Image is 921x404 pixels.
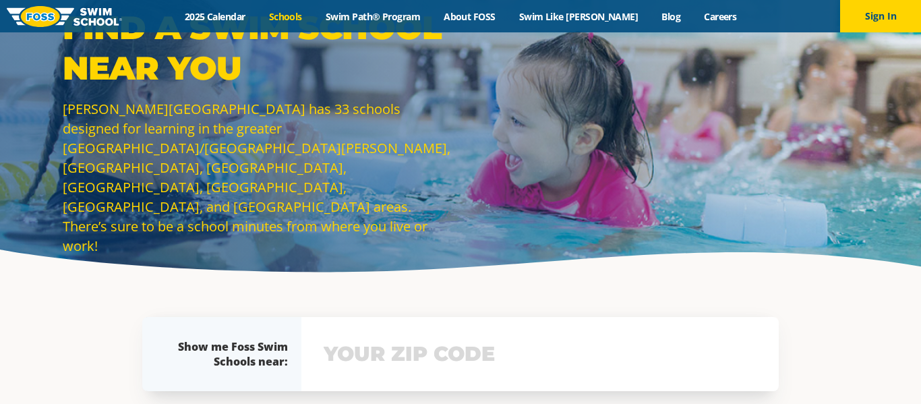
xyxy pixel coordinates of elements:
[257,10,314,23] a: Schools
[7,6,122,27] img: FOSS Swim School Logo
[432,10,508,23] a: About FOSS
[63,7,454,88] p: Find a Swim School Near You
[63,99,454,256] p: [PERSON_NAME][GEOGRAPHIC_DATA] has 33 schools designed for learning in the greater [GEOGRAPHIC_DA...
[314,10,432,23] a: Swim Path® Program
[507,10,650,23] a: Swim Like [PERSON_NAME]
[320,335,760,374] input: YOUR ZIP CODE
[169,339,288,369] div: Show me Foss Swim Schools near:
[173,10,257,23] a: 2025 Calendar
[650,10,692,23] a: Blog
[692,10,748,23] a: Careers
